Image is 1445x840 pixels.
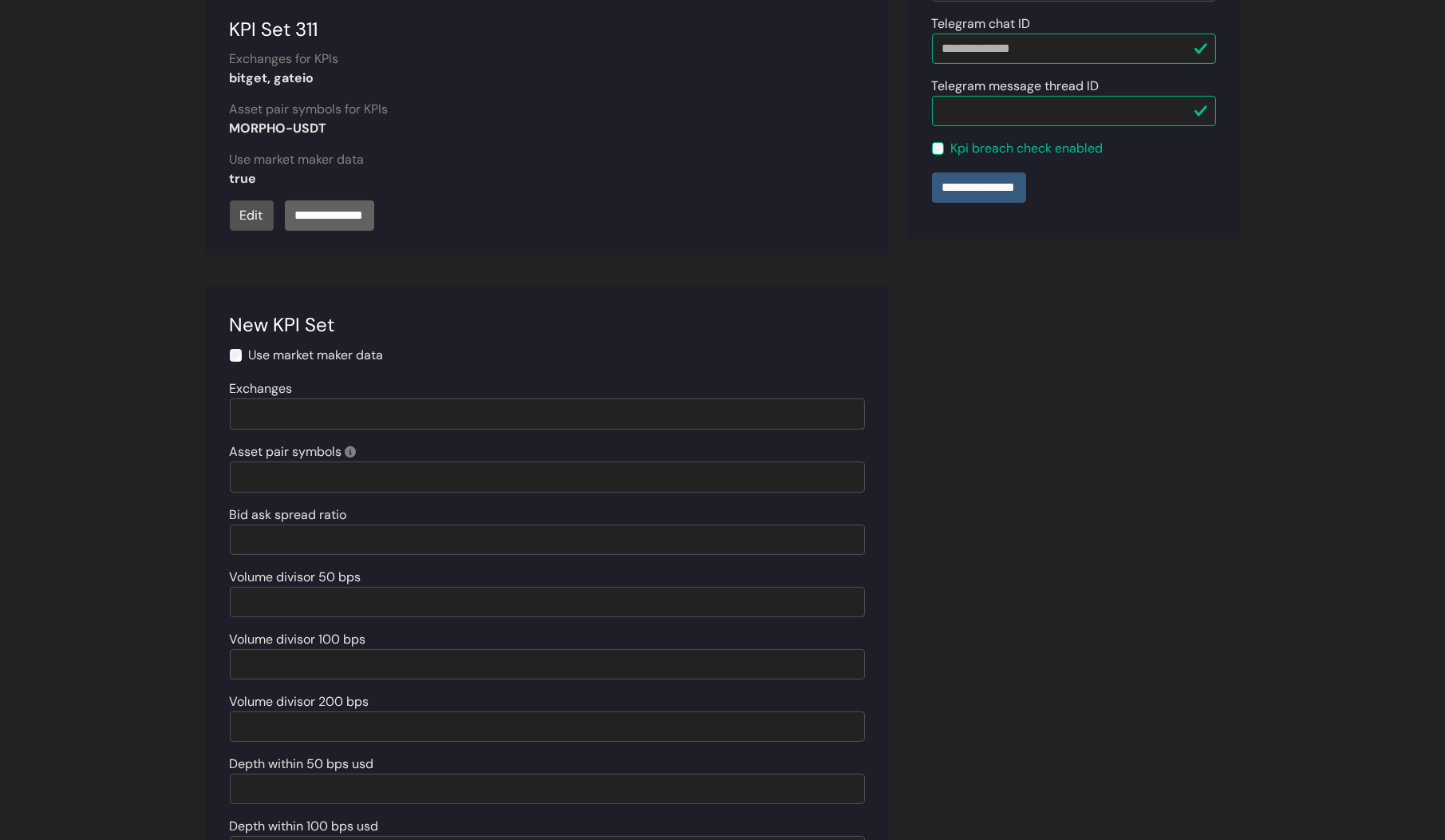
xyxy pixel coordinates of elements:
strong: MORPHO-USDT [230,120,327,137]
label: Telegram chat ID [932,14,1031,34]
label: Volume divisor 50 bps [230,568,361,587]
label: Bid ask spread ratio [230,505,347,525]
a: Edit [230,200,274,231]
label: Volume divisor 200 bps [230,692,369,711]
strong: true [230,170,257,187]
label: Kpi breach check enabled [951,139,1103,158]
label: Asset pair symbols [230,442,357,462]
label: Exchanges for KPIs [230,50,339,69]
label: Use market maker data [249,346,384,365]
label: Depth within 100 bps usd [230,817,379,836]
strong: bitget, gateio [230,69,314,86]
label: Asset pair symbols for KPIs [230,100,389,119]
label: Volume divisor 100 bps [230,630,366,649]
label: Depth within 50 bps usd [230,755,374,774]
label: Use market maker data [230,150,365,169]
label: Telegram message thread ID [932,77,1100,96]
label: Exchanges [230,379,293,398]
div: New KPI Set [230,311,865,339]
